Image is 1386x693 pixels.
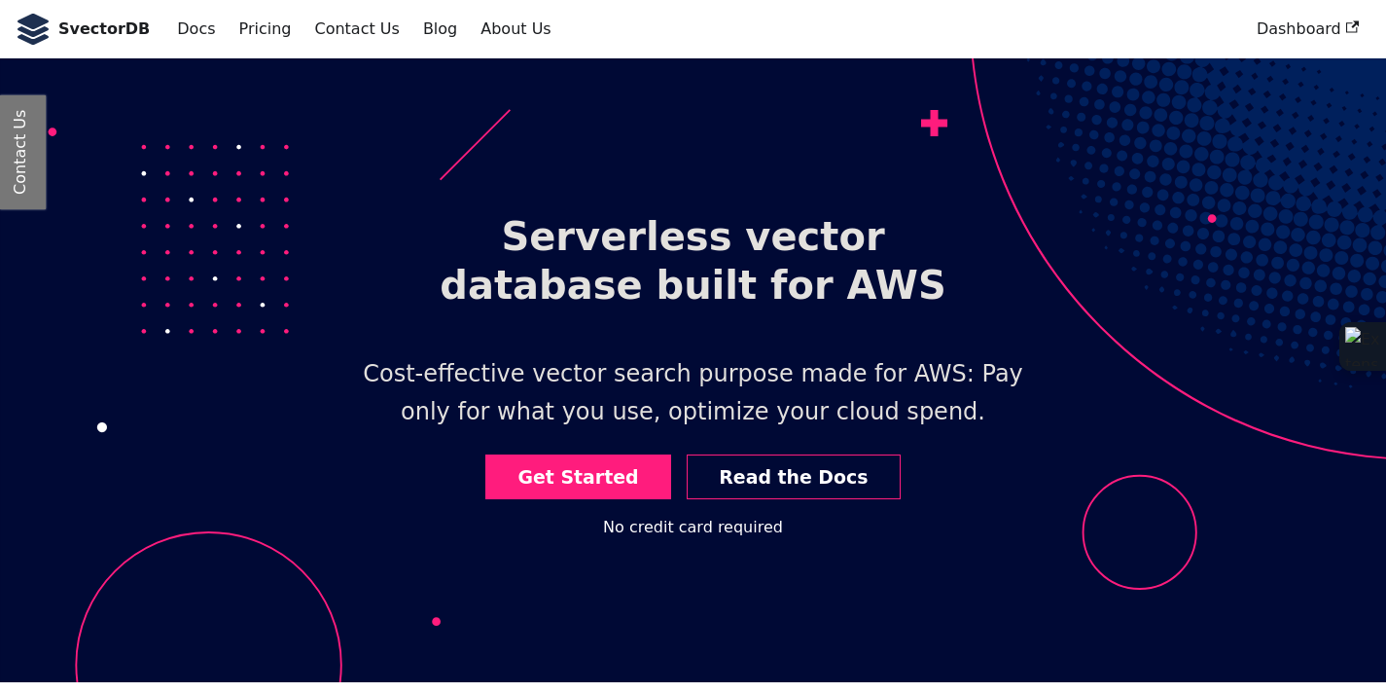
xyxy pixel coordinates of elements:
a: SvectorDB LogoSvectorDB [16,14,150,45]
a: Read the Docs [687,455,901,500]
img: SvectorDB Logo [16,14,51,45]
b: SvectorDB [58,17,150,42]
a: Dashboard [1245,13,1370,46]
a: Docs [165,13,227,46]
div: No credit card required [603,515,783,540]
a: Get Started [485,455,671,500]
a: Contact Us [302,13,410,46]
a: About Us [469,13,562,46]
img: Extension Icon [1345,327,1380,366]
a: Pricing [228,13,303,46]
a: Blog [411,13,469,46]
p: Cost-effective vector search purpose made for AWS: Pay only for what you use, optimize your cloud... [322,340,1064,448]
h1: Serverless vector database built for AWS [381,197,1004,325]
